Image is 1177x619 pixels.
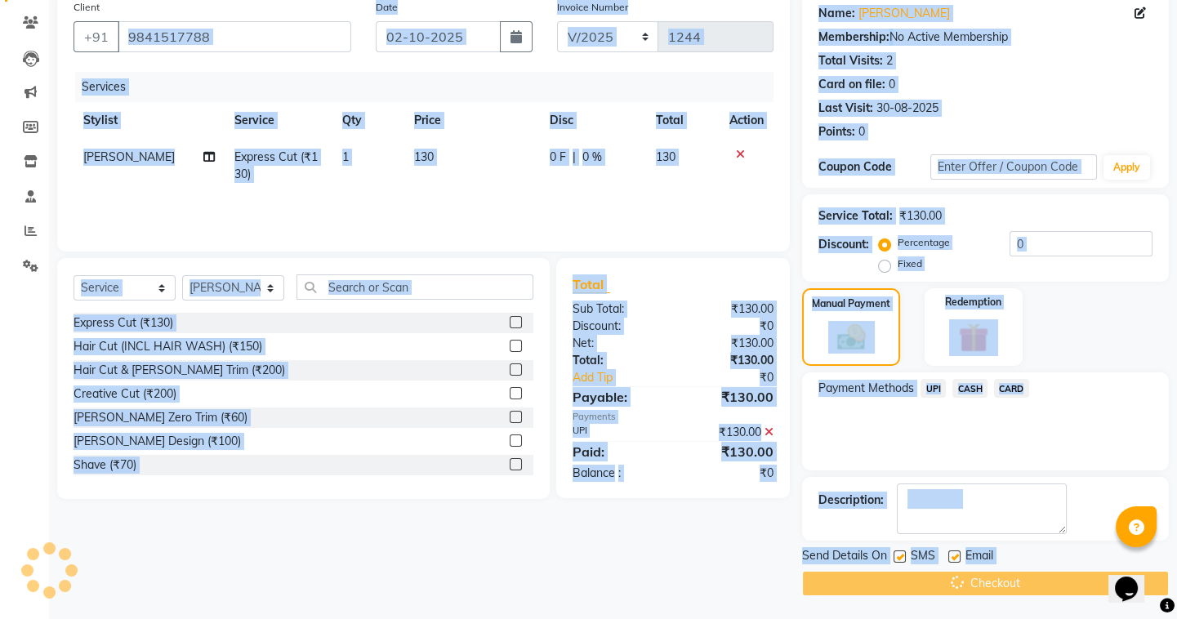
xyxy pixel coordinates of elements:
div: Hair Cut (INCL HAIR WASH) (₹150) [74,338,262,355]
a: [PERSON_NAME] [858,5,950,22]
span: 130 [414,149,434,164]
div: Coupon Code [818,158,930,176]
div: Service Total: [818,207,893,225]
div: ₹0 [673,465,786,482]
span: 130 [656,149,675,164]
div: ₹130.00 [673,424,786,441]
div: Description: [818,492,884,509]
div: No Active Membership [818,29,1152,46]
div: Discount: [560,318,673,335]
img: _cash.svg [828,321,875,354]
div: 30-08-2025 [876,100,938,117]
img: _gift.svg [949,319,998,357]
div: 2 [886,52,893,69]
div: Discount: [818,236,869,253]
span: Payment Methods [818,380,914,397]
span: UPI [921,379,946,398]
div: Name: [818,5,855,22]
div: ₹130.00 [673,442,786,461]
div: ₹130.00 [899,207,942,225]
th: Service [225,102,332,139]
div: Services [75,72,786,102]
div: Membership: [818,29,889,46]
label: Manual Payment [812,296,890,311]
span: Express Cut (₹130) [234,149,318,181]
label: Percentage [898,235,950,250]
th: Total [646,102,720,139]
input: Search or Scan [296,274,533,300]
span: 1 [342,149,349,164]
div: Hair Cut & [PERSON_NAME] Trim (₹200) [74,362,285,379]
input: Search by Name/Mobile/Email/Code [118,21,351,52]
div: 0 [889,76,895,93]
div: ₹130.00 [673,387,786,407]
div: Paid: [560,442,673,461]
span: Email [965,547,993,568]
th: Qty [332,102,404,139]
div: ₹130.00 [673,301,786,318]
th: Price [404,102,541,139]
div: 0 [858,123,865,140]
div: ₹0 [673,318,786,335]
div: ₹0 [692,369,786,386]
th: Action [720,102,774,139]
div: Payments [573,410,774,424]
span: 0 F [550,149,566,166]
span: Send Details On [802,547,887,568]
span: | [573,149,576,166]
div: ₹130.00 [673,352,786,369]
div: [PERSON_NAME] Zero Trim (₹60) [74,409,247,426]
div: [PERSON_NAME] Design (₹100) [74,433,241,450]
span: CARD [994,379,1029,398]
span: SMS [911,547,935,568]
div: Card on file: [818,76,885,93]
div: Payable: [560,387,673,407]
div: Points: [818,123,855,140]
input: Enter Offer / Coupon Code [930,154,1097,180]
span: CASH [952,379,988,398]
button: +91 [74,21,119,52]
th: Stylist [74,102,225,139]
th: Disc [540,102,646,139]
div: Creative Cut (₹200) [74,385,176,403]
div: UPI [560,424,673,441]
label: Fixed [898,256,922,271]
span: [PERSON_NAME] [83,149,175,164]
div: Total Visits: [818,52,883,69]
button: Apply [1103,155,1150,180]
div: Sub Total: [560,301,673,318]
iframe: chat widget [1108,554,1161,603]
label: Redemption [945,295,1001,309]
div: Last Visit: [818,100,873,117]
div: Balance : [560,465,673,482]
a: Add Tip [560,369,692,386]
div: Net: [560,335,673,352]
div: Express Cut (₹130) [74,314,173,332]
span: Total [573,276,610,293]
div: Shave (₹70) [74,456,136,474]
span: 0 % [582,149,602,166]
div: ₹130.00 [673,335,786,352]
div: Total: [560,352,673,369]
